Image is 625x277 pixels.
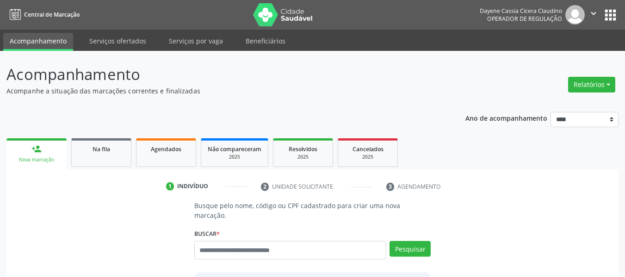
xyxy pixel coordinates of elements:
a: Serviços por vaga [162,33,229,49]
a: Beneficiários [239,33,292,49]
div: Dayene Cassia Cicera Claudino [480,7,562,15]
div: 2025 [280,154,326,160]
label: Buscar [194,227,220,241]
span: Operador de regulação [487,15,562,23]
span: Central de Marcação [24,11,80,18]
a: Acompanhamento [3,33,73,51]
span: Na fila [93,145,110,153]
span: Agendados [151,145,181,153]
div: Nova marcação [13,156,60,163]
button: Relatórios [568,77,615,92]
div: person_add [31,144,42,154]
button: apps [602,7,619,23]
div: 1 [166,182,174,191]
p: Acompanhamento [6,63,435,86]
span: Resolvidos [289,145,317,153]
p: Busque pelo nome, código ou CPF cadastrado para criar uma nova marcação. [194,201,431,220]
a: Central de Marcação [6,7,80,22]
p: Ano de acompanhamento [465,112,547,123]
p: Acompanhe a situação das marcações correntes e finalizadas [6,86,435,96]
div: 2025 [208,154,261,160]
div: Indivíduo [177,182,208,191]
button:  [585,5,602,25]
div: 2025 [345,154,391,160]
img: img [565,5,585,25]
button: Pesquisar [390,241,431,257]
span: Não compareceram [208,145,261,153]
i:  [588,8,599,18]
span: Cancelados [353,145,384,153]
a: Serviços ofertados [83,33,153,49]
